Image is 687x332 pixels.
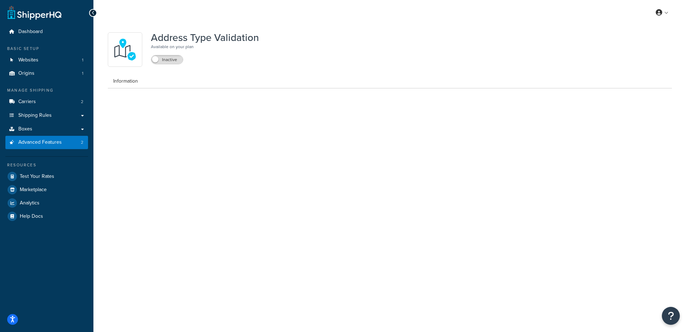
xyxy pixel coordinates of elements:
div: Resources [5,162,88,168]
div: Basic Setup [5,46,88,52]
a: Carriers2 [5,95,88,109]
span: 2 [81,99,83,105]
a: Test Your Rates [5,170,88,183]
span: Origins [18,70,34,77]
span: 2 [81,139,83,146]
li: Advanced Features [5,136,88,149]
span: Boxes [18,126,32,132]
span: Websites [18,57,38,63]
img: kIG8fy0lQAAAABJRU5ErkJggg== [112,37,138,62]
a: Analytics [5,197,88,209]
span: 1 [82,57,83,63]
p: Available on your plan [151,43,259,50]
li: Origins [5,67,88,80]
a: Dashboard [5,25,88,38]
span: Help Docs [20,213,43,220]
button: Open Resource Center [662,307,680,325]
div: Manage Shipping [5,87,88,93]
li: Carriers [5,95,88,109]
span: 1 [82,70,83,77]
li: Websites [5,54,88,67]
a: Origins1 [5,67,88,80]
span: Advanced Features [18,139,62,146]
a: Boxes [5,123,88,136]
span: Analytics [20,200,40,206]
span: Shipping Rules [18,112,52,119]
span: Dashboard [18,29,43,35]
a: Shipping Rules [5,109,88,122]
a: Information [108,74,143,88]
a: Marketplace [5,183,88,196]
span: Test Your Rates [20,174,54,180]
label: Inactive [151,55,183,64]
span: Marketplace [20,187,47,193]
span: Carriers [18,99,36,105]
a: Advanced Features2 [5,136,88,149]
h1: Address Type Validation [151,32,259,43]
a: Help Docs [5,210,88,223]
a: Websites1 [5,54,88,67]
